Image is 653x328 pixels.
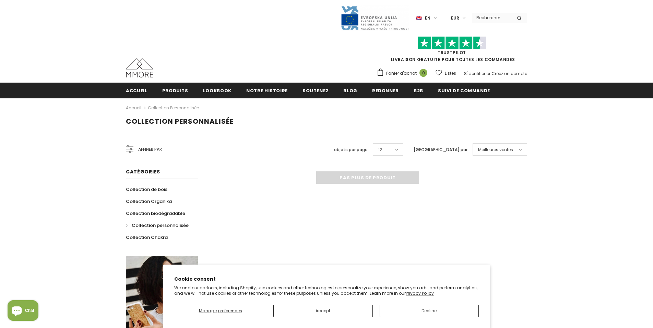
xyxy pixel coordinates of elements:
[126,58,153,77] img: Cas MMORE
[414,146,467,153] label: [GEOGRAPHIC_DATA] par
[343,83,357,98] a: Blog
[126,83,147,98] a: Accueil
[438,50,466,56] a: TrustPilot
[132,222,189,229] span: Collection personnalisée
[491,71,527,76] a: Créez un compte
[203,87,231,94] span: Lookbook
[126,219,189,231] a: Collection personnalisée
[380,305,479,317] button: Decline
[414,87,423,94] span: B2B
[416,15,422,21] img: i-lang-1.png
[377,39,527,62] span: LIVRAISON GRATUITE POUR TOUTES LES COMMANDES
[414,83,423,98] a: B2B
[126,210,185,217] span: Collection biodégradable
[406,290,434,296] a: Privacy Policy
[334,146,368,153] label: objets par page
[302,87,329,94] span: soutenez
[5,300,40,323] inbox-online-store-chat: Shopify online store chat
[246,87,288,94] span: Notre histoire
[438,83,490,98] a: Suivi de commande
[126,117,234,126] span: Collection personnalisée
[162,87,188,94] span: Produits
[438,87,490,94] span: Suivi de commande
[472,13,512,23] input: Search Site
[478,146,513,153] span: Meilleures ventes
[378,146,382,153] span: 12
[372,87,399,94] span: Redonner
[126,231,168,243] a: Collection Chakra
[377,68,431,78] a: Panier d'achat 0
[451,15,459,22] span: EUR
[372,83,399,98] a: Redonner
[174,276,479,283] h2: Cookie consent
[246,83,288,98] a: Notre histoire
[341,5,409,31] img: Javni Razpis
[126,198,172,205] span: Collection Organika
[126,186,167,193] span: Collection de bois
[386,70,417,77] span: Panier d'achat
[445,70,456,77] span: Listes
[126,207,185,219] a: Collection biodégradable
[174,305,266,317] button: Manage preferences
[126,104,141,112] a: Accueil
[425,15,430,22] span: en
[126,234,168,241] span: Collection Chakra
[464,71,485,76] a: S'identifier
[343,87,357,94] span: Blog
[148,105,199,111] a: Collection personnalisée
[419,69,427,77] span: 0
[162,83,188,98] a: Produits
[126,87,147,94] span: Accueil
[174,285,479,296] p: We and our partners, including Shopify, use cookies and other technologies to personalize your ex...
[302,83,329,98] a: soutenez
[126,183,167,195] a: Collection de bois
[418,36,486,50] img: Faites confiance aux étoiles pilotes
[138,146,162,153] span: Affiner par
[126,195,172,207] a: Collection Organika
[436,67,456,79] a: Listes
[273,305,373,317] button: Accept
[199,308,242,314] span: Manage preferences
[486,71,490,76] span: or
[341,15,409,21] a: Javni Razpis
[203,83,231,98] a: Lookbook
[126,168,160,175] span: Catégories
